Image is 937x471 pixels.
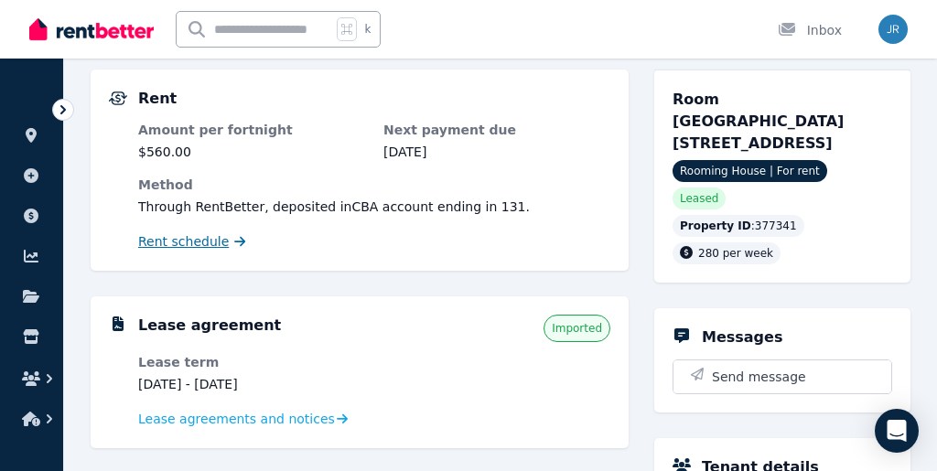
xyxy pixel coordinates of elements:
[680,191,718,206] span: Leased
[138,88,177,110] h5: Rent
[138,176,610,194] dt: Method
[778,21,842,39] div: Inbox
[712,368,806,386] span: Send message
[29,16,154,43] img: RentBetter
[138,410,348,428] a: Lease agreements and notices
[875,409,919,453] div: Open Intercom Messenger
[138,121,365,139] dt: Amount per fortnight
[138,143,365,161] dd: $560.00
[702,326,782,348] h5: Messages
[138,410,335,428] span: Lease agreements and notices
[680,219,751,233] span: Property ID
[673,91,844,152] span: Room [GEOGRAPHIC_DATA][STREET_ADDRESS]
[138,232,246,251] a: Rent schedule
[109,91,127,105] img: Rental Payments
[673,360,891,393] button: Send message
[383,143,610,161] dd: [DATE]
[673,160,827,182] span: Rooming House | For rent
[138,199,530,214] span: Through RentBetter , deposited in CBA account ending in 131 .
[364,22,371,37] span: k
[698,247,773,260] span: 280 per week
[138,315,281,337] h5: Lease agreement
[673,215,804,237] div: : 377341
[552,321,602,336] span: Imported
[138,353,365,371] dt: Lease term
[138,375,365,393] dd: [DATE] - [DATE]
[383,121,610,139] dt: Next payment due
[878,15,908,44] img: Jun Rey Lahoylahoy
[138,232,229,251] span: Rent schedule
